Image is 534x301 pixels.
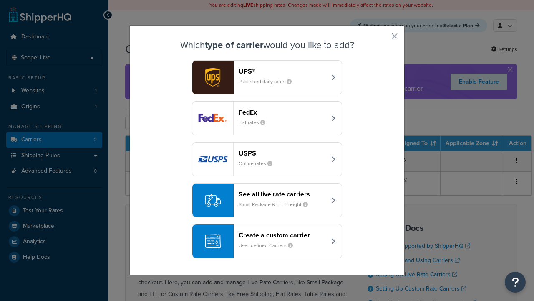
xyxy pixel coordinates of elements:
button: Create a custom carrierUser-defined Carriers [192,224,342,258]
img: icon-carrier-liverate-becf4550.svg [205,192,221,208]
h3: Which would you like to add? [151,40,383,50]
button: usps logoUSPSOnline rates [192,142,342,176]
small: Published daily rates [239,78,298,85]
button: fedEx logoFedExList rates [192,101,342,135]
small: User-defined Carriers [239,242,300,249]
img: fedEx logo [192,102,233,135]
small: List rates [239,119,272,126]
header: FedEx [239,108,326,116]
header: UPS® [239,67,326,75]
header: Create a custom carrier [239,231,326,239]
header: USPS [239,149,326,157]
button: ups logoUPS®Published daily rates [192,60,342,94]
img: usps logo [192,143,233,176]
img: ups logo [192,61,233,94]
small: Online rates [239,160,279,167]
small: Small Package & LTL Freight [239,201,315,208]
button: Open Resource Center [505,272,526,293]
strong: type of carrier [205,38,263,52]
img: icon-carrier-custom-c93b8a24.svg [205,233,221,249]
button: See all live rate carriersSmall Package & LTL Freight [192,183,342,217]
header: See all live rate carriers [239,190,326,198]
